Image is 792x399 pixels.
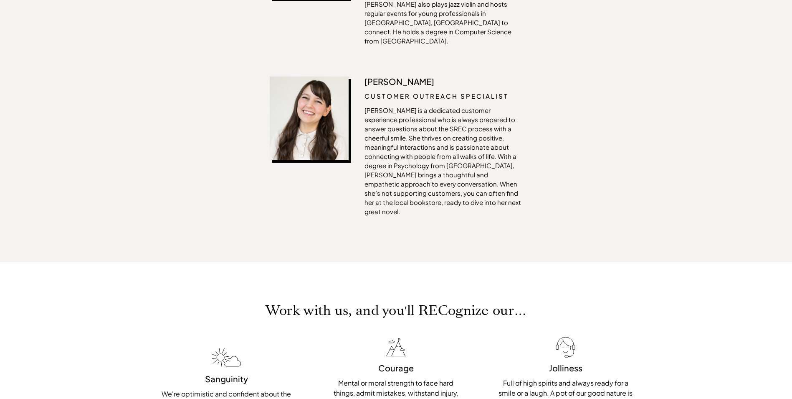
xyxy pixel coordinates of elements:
p: Courage [328,363,464,373]
p: Jolliness [497,363,634,373]
p: Work with us, and you'll RECognize our… [158,302,634,318]
p: Sanguinity [158,374,295,384]
p: [PERSON_NAME] [364,77,522,87]
p: [PERSON_NAME] is a dedicated customer experience professional who is always prepared to answer qu... [364,106,522,216]
p: CUSTOMER OUTREACH SPECIALIST [364,92,522,101]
